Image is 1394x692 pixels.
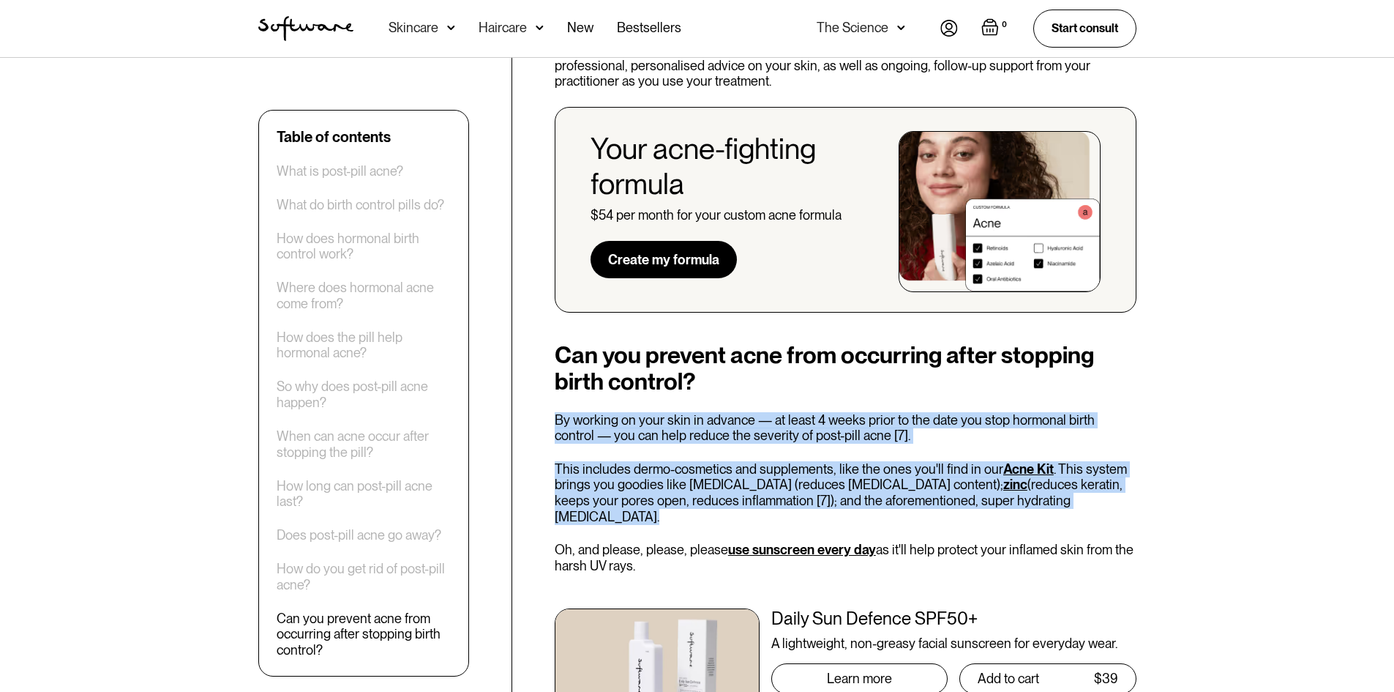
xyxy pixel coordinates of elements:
[277,128,391,146] div: Table of contents
[479,21,527,35] div: Haircare
[258,16,353,41] a: home
[555,412,1136,444] p: By working on your skin in advance — at least 4 weeks prior to the date you stop hormonal birth c...
[389,21,438,35] div: Skincare
[277,478,451,510] a: How long can post-pill acne last?
[771,609,1136,630] div: Daily Sun Defence SPF50+
[999,18,1010,31] div: 0
[555,461,1136,524] p: This includes dermo-cosmetics and supplements, like the ones you'll find in our . This system bri...
[978,671,1039,686] div: Add to cart
[771,636,1136,652] div: A lightweight, non-greasy facial sunscreen for everyday wear.
[277,280,451,312] a: Where does hormonal acne come from?
[897,21,905,35] img: arrow down
[591,131,876,201] div: Your acne-fighting formula
[728,542,876,557] a: use sunscreen every day
[277,379,451,411] a: So why does post-pill acne happen?
[591,207,842,223] div: $54 per month for your custom acne formula
[536,21,544,35] img: arrow down
[591,241,737,279] a: Create my formula
[277,428,451,460] a: When can acne occur after stopping the pill?
[277,231,451,262] a: How does hormonal birth control work?
[277,197,444,213] a: What do birth control pills do?
[981,18,1010,39] a: Open empty cart
[277,163,403,179] a: What is post-pill acne?
[277,611,451,658] a: Can you prevent acne from occurring after stopping birth control?
[277,330,451,361] a: How does the pill help hormonal acne?
[555,542,1136,573] p: Oh, and please, please, please as it'll help protect your inflamed skin from the harsh UV rays.
[447,21,455,35] img: arrow down
[555,342,1136,395] h2: Can you prevent acne from occurring after stopping birth control?
[1003,461,1054,477] a: Acne Kit
[1033,10,1136,47] a: Start consult
[1003,477,1027,492] a: zinc
[817,21,888,35] div: The Science
[258,16,353,41] img: Software Logo
[1094,671,1118,686] div: $39
[277,562,451,593] a: How do you get rid of post-pill acne?
[277,528,441,544] a: Does post-pill acne go away?
[827,671,892,686] div: Learn more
